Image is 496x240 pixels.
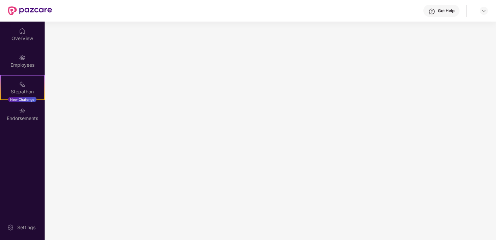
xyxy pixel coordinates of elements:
[19,108,26,114] img: svg+xml;base64,PHN2ZyBpZD0iRW5kb3JzZW1lbnRzIiB4bWxucz0iaHR0cDovL3d3dy53My5vcmcvMjAwMC9zdmciIHdpZH...
[7,224,14,231] img: svg+xml;base64,PHN2ZyBpZD0iU2V0dGluZy0yMHgyMCIgeG1sbnM9Imh0dHA6Ly93d3cudzMub3JnLzIwMDAvc3ZnIiB3aW...
[1,88,44,95] div: Stepathon
[428,8,435,15] img: svg+xml;base64,PHN2ZyBpZD0iSGVscC0zMngzMiIgeG1sbnM9Imh0dHA6Ly93d3cudzMub3JnLzIwMDAvc3ZnIiB3aWR0aD...
[8,97,36,102] div: New Challenge
[15,224,38,231] div: Settings
[8,6,52,15] img: New Pazcare Logo
[438,8,454,13] div: Get Help
[19,54,26,61] img: svg+xml;base64,PHN2ZyBpZD0iRW1wbG95ZWVzIiB4bWxucz0iaHR0cDovL3d3dy53My5vcmcvMjAwMC9zdmciIHdpZHRoPS...
[19,81,26,88] img: svg+xml;base64,PHN2ZyB4bWxucz0iaHR0cDovL3d3dy53My5vcmcvMjAwMC9zdmciIHdpZHRoPSIyMSIgaGVpZ2h0PSIyMC...
[481,8,487,13] img: svg+xml;base64,PHN2ZyBpZD0iRHJvcGRvd24tMzJ4MzIiIHhtbG5zPSJodHRwOi8vd3d3LnczLm9yZy8yMDAwL3N2ZyIgd2...
[19,28,26,34] img: svg+xml;base64,PHN2ZyBpZD0iSG9tZSIgeG1sbnM9Imh0dHA6Ly93d3cudzMub3JnLzIwMDAvc3ZnIiB3aWR0aD0iMjAiIG...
